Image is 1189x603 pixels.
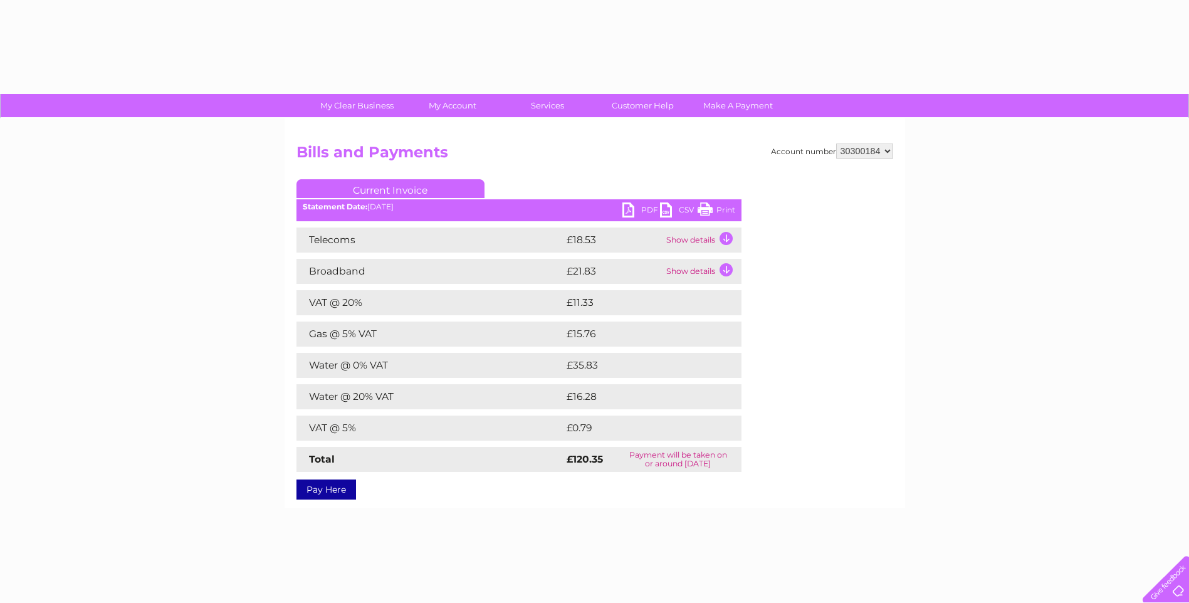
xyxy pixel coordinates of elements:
[686,94,790,117] a: Make A Payment
[303,202,367,211] b: Statement Date:
[563,384,715,409] td: £16.28
[296,202,741,211] div: [DATE]
[296,259,563,284] td: Broadband
[563,228,663,253] td: £18.53
[296,416,563,441] td: VAT @ 5%
[663,259,741,284] td: Show details
[309,453,335,465] strong: Total
[698,202,735,221] a: Print
[771,144,893,159] div: Account number
[563,322,715,347] td: £15.76
[296,290,563,315] td: VAT @ 20%
[296,322,563,347] td: Gas @ 5% VAT
[296,480,356,500] a: Pay Here
[401,94,504,117] a: My Account
[622,202,660,221] a: PDF
[663,228,741,253] td: Show details
[563,259,663,284] td: £21.83
[296,228,563,253] td: Telecoms
[567,453,603,465] strong: £120.35
[615,447,741,472] td: Payment will be taken on or around [DATE]
[296,144,893,167] h2: Bills and Payments
[296,353,563,378] td: Water @ 0% VAT
[563,353,716,378] td: £35.83
[296,384,563,409] td: Water @ 20% VAT
[591,94,694,117] a: Customer Help
[496,94,599,117] a: Services
[660,202,698,221] a: CSV
[563,416,712,441] td: £0.79
[305,94,409,117] a: My Clear Business
[296,179,485,198] a: Current Invoice
[563,290,713,315] td: £11.33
